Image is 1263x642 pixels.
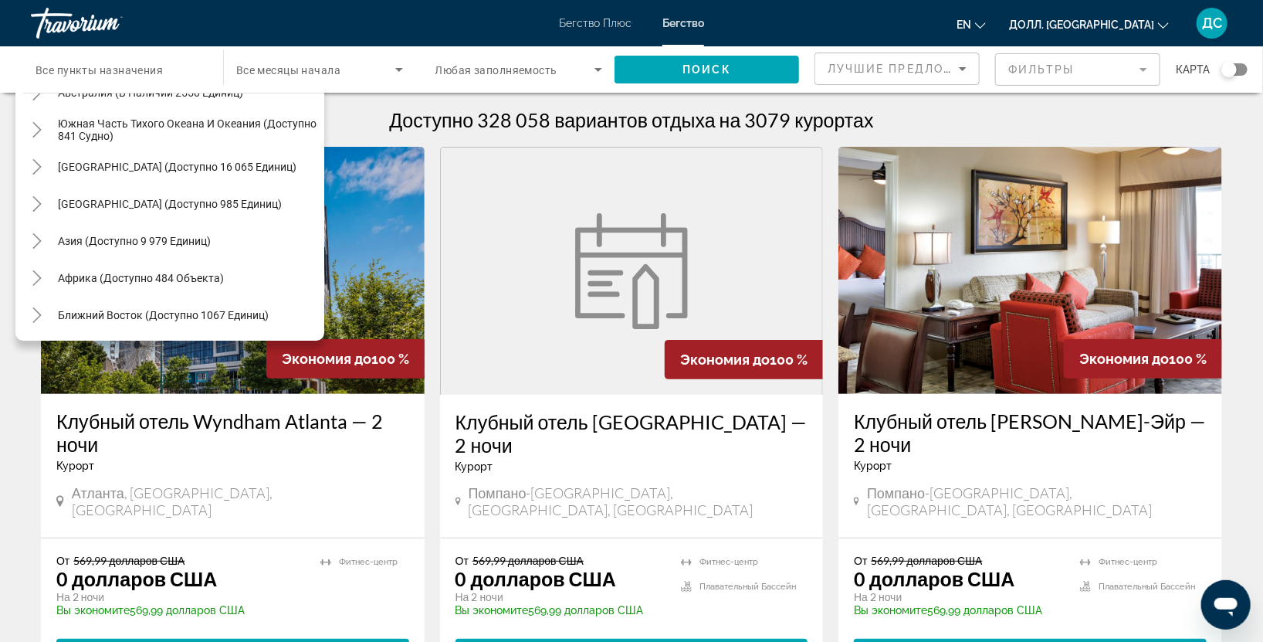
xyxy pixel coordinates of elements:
img: 3875I01X.jpg [838,147,1222,394]
button: Пользовательское меню [1192,7,1232,39]
button: [GEOGRAPHIC_DATA] (доступно 985 единиц) [50,190,324,218]
a: Клубный отель Wyndham Atlanta — 2 ночи [56,409,409,456]
ya-tr-span: 569,99 долларов США [472,554,584,567]
ya-tr-span: Любая заполняемость [435,64,557,76]
button: Переключить на Азию (доступно 9 979 единиц) [23,228,50,255]
button: Переключить на Южную Америку (доступно 16 065 единиц) [23,154,50,181]
a: Клубный отель [GEOGRAPHIC_DATA] — 2 ночи [455,410,808,457]
ya-tr-span: Вы экономите [455,604,529,617]
button: Фильтр [995,53,1160,87]
ya-tr-span: Африка (доступно 484 объекта) [58,272,224,284]
ya-tr-span: 0 долларов США [854,567,1014,590]
ya-tr-span: 100 % [371,351,409,367]
ya-tr-span: Южная часть Тихого океана и Океания (доступно 841 судно) [58,117,317,142]
button: Азия (доступно 9 979 единиц) [50,227,324,255]
ya-tr-span: Клубный отель [GEOGRAPHIC_DATA] — 2 ночи [455,410,807,457]
ya-tr-span: en [957,19,971,31]
ya-tr-span: Курорт [854,460,892,472]
ya-tr-span: От [56,554,69,567]
a: Бегство [662,17,704,29]
button: Австралия (в наличии 2550 единиц) [50,79,324,107]
button: Переключить на Африку (доступно 484 единицы) [23,265,50,292]
button: Африка (доступно 484 объекта) [50,264,324,292]
ya-tr-span: На 2 ночи [56,590,104,603]
button: [GEOGRAPHIC_DATA] (доступно 16 065 единиц) [50,153,324,181]
a: Бегство Плюс [559,17,631,29]
ya-tr-span: Вы экономите [854,604,927,617]
ya-tr-span: Экономия до [1079,351,1169,367]
ya-tr-span: 100 % [770,352,808,368]
ya-tr-span: Экономия до [680,352,770,368]
ya-tr-span: Плавательный Бассейн [699,582,796,592]
ya-tr-span: Помпано-[GEOGRAPHIC_DATA], [GEOGRAPHIC_DATA], [GEOGRAPHIC_DATA] [469,484,753,518]
ya-tr-span: Курорт [455,460,493,473]
ya-tr-span: Помпано-[GEOGRAPHIC_DATA], [GEOGRAPHIC_DATA], [GEOGRAPHIC_DATA] [867,484,1152,518]
ya-tr-span: Фитнес-центр [699,557,758,567]
ya-tr-span: 569,99 долларов США [73,554,185,567]
ya-tr-span: 569,99 долларов США [872,554,983,567]
ya-tr-span: Клубный отель Wyndham Atlanta — 2 ночи [56,409,383,456]
ya-tr-span: 569,99 долларов США [130,604,245,617]
ya-tr-span: Атланта, [GEOGRAPHIC_DATA], [GEOGRAPHIC_DATA] [72,484,273,518]
button: Изменить валюту [1009,13,1169,36]
ya-tr-span: Карта [1176,63,1210,76]
ya-tr-span: От [455,554,469,567]
ya-tr-span: Экономия до [282,351,371,367]
ya-tr-span: 0 долларов США [455,567,616,590]
ya-tr-span: Фитнес-центр [339,557,398,567]
ya-tr-span: Азия (доступно 9 979 единиц) [58,235,211,247]
ya-tr-span: Лучшие Предложения [828,63,992,75]
ya-tr-span: Фитнес-центр [1099,557,1157,567]
ya-tr-span: ДС [1202,15,1222,31]
ya-tr-span: Курорт [56,460,94,472]
ya-tr-span: Ближний Восток (доступно 1067 единиц) [58,309,269,321]
ya-tr-span: Клубный отель [PERSON_NAME]-Эйр — 2 ночи [854,409,1206,456]
ya-tr-span: 569,99 долларов США [529,604,644,617]
ya-tr-span: На 2 ночи [854,590,902,603]
span: Плавательный Бассейн [1099,582,1195,592]
a: Травориум [31,3,185,43]
button: Поиск [615,56,799,83]
ya-tr-span: [GEOGRAPHIC_DATA] (доступно 16 065 единиц) [58,161,296,173]
ya-tr-span: Вы экономите [56,604,130,617]
button: Ближний Восток (доступно 1067 единиц) [23,302,50,329]
ya-tr-span: Все месяцы начала [236,64,340,76]
button: Переключить на Австралию (доступно 2550 единиц) [23,80,50,107]
ya-tr-span: Поиск [682,63,731,76]
img: week.svg [566,213,697,329]
a: Клубный отель [PERSON_NAME]-Эйр — 2 ночи [854,409,1207,456]
button: Центральная Америка (доступно 985 единиц) [23,191,50,218]
mat-select: Сортировать по [828,59,967,78]
button: Ближний Восток (доступно 1067 единиц) [50,301,324,329]
button: Изменить язык [957,13,986,36]
ya-tr-span: 100 % [1169,351,1207,367]
ya-tr-span: Долл. [GEOGRAPHIC_DATA] [1009,19,1154,31]
ya-tr-span: [GEOGRAPHIC_DATA] (доступно 985 единиц) [58,198,282,210]
ya-tr-span: Все пункты назначения [36,64,163,76]
ya-tr-span: 0 долларов США [56,567,217,590]
button: Переключить на Южную часть Тихого океана и Океанию (доступно 841 устройство) [23,117,50,144]
ya-tr-span: От [854,554,867,567]
button: Южная часть Тихого океана и Океания (доступно 841 судно) [50,116,324,144]
iframe: Кнопка запуска окна обмена сообщениями [1201,580,1251,630]
ya-tr-span: Доступно 328 058 вариантов отдыха на 3079 курортах [389,108,873,131]
ya-tr-span: На 2 ночи [455,590,503,603]
ya-tr-span: 569,99 долларов США [927,604,1042,617]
